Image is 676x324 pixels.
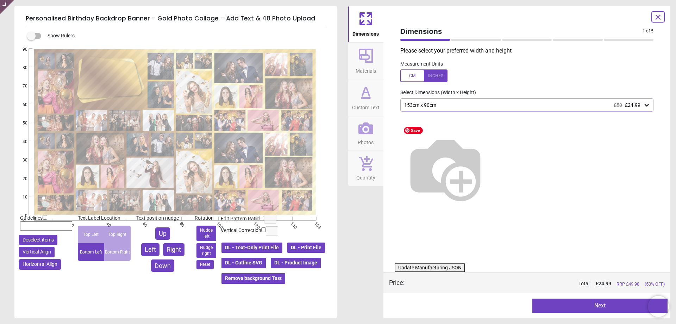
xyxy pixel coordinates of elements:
[400,123,490,213] img: Helper for size comparison
[348,6,383,42] button: Dimensions
[599,281,611,286] span: 24.99
[196,226,216,241] button: Nudge left
[596,280,611,287] span: £
[348,116,383,151] button: Photos
[136,215,189,222] div: Text position nudge
[20,215,43,221] span: Guidelines
[14,139,27,145] span: 40
[356,171,375,182] span: Quantity
[415,280,665,287] div: Total:
[400,26,643,36] span: Dimensions
[645,281,665,287] span: (50% OFF)
[151,259,174,272] button: Down
[14,65,27,71] span: 80
[358,136,374,146] span: Photos
[14,176,27,182] span: 20
[643,28,653,34] span: 1 of 5
[400,47,659,55] p: Please select your preferred width and height
[270,257,321,269] button: DL - Product Image
[614,102,622,108] span: £50
[404,127,423,134] span: Save
[14,194,27,200] span: 10
[26,11,326,26] h5: Personalised Birthday Backdrop Banner - Gold Photo Collage - Add Text & 48 Photo Upload
[196,243,216,258] button: Nudge right
[14,47,27,53] span: 90
[648,296,669,317] iframe: Brevo live chat
[14,83,27,89] span: 70
[19,259,61,270] button: Horizontal Align
[625,102,640,108] span: £24.99
[532,299,668,313] button: Next
[78,226,104,243] div: Top Left
[14,157,27,163] span: 30
[352,101,380,111] span: Custom Text
[221,215,259,222] label: Edit Pattern Ratio
[395,263,465,273] button: Update Manufacturing JSON
[141,243,159,256] button: Left
[287,242,326,254] button: DL - Print File
[163,243,184,256] button: Right
[348,43,383,79] button: Materials
[403,102,644,108] div: 153cm x 90cm
[389,278,405,287] div: Price :
[616,281,639,287] span: RRP
[195,215,218,222] div: Rotation
[221,257,267,269] button: DL - Cutline SVG
[155,227,170,240] button: Up
[196,260,214,269] button: Reset
[14,120,27,126] span: 50
[104,243,131,261] div: Bottom Right
[31,32,337,40] div: Show Rulers
[221,273,286,285] button: Remove background Test
[78,243,104,261] div: Bottom Left
[626,281,639,287] span: £ 49.98
[14,213,27,219] span: 0
[352,27,379,38] span: Dimensions
[104,226,131,243] div: Top Right
[19,247,55,257] button: Vertical Align
[395,89,476,96] label: Select Dimensions (Width x Height)
[221,242,283,254] button: DL - Text-Only Print File
[356,64,376,75] span: Materials
[78,215,131,222] div: Text Label Location
[400,61,443,68] label: Measurement Units
[348,151,383,186] button: Quantity
[14,102,27,108] span: 60
[221,227,261,234] label: Vertical Correction
[19,235,57,245] button: Deselect items
[348,79,383,116] button: Custom Text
